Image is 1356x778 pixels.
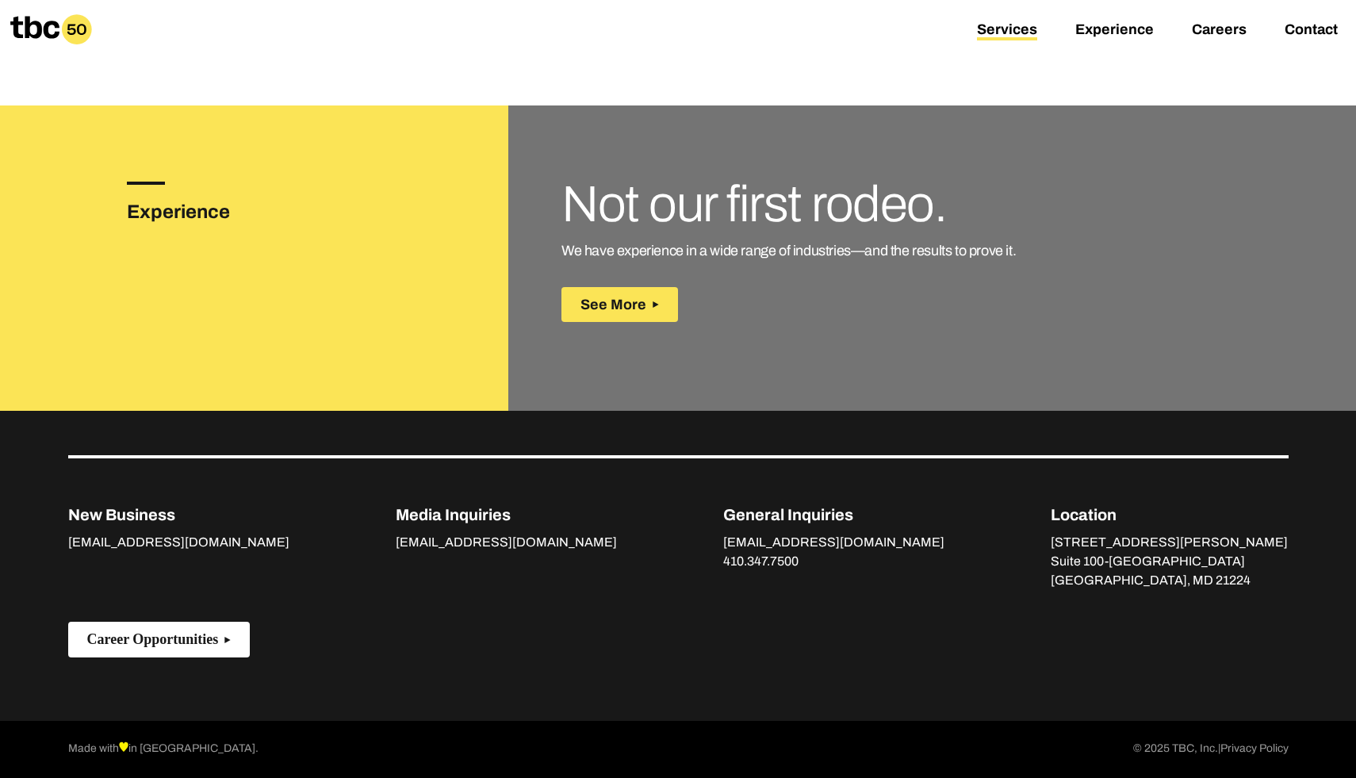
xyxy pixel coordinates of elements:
p: Suite 100-[GEOGRAPHIC_DATA] [1051,552,1288,571]
p: Made with in [GEOGRAPHIC_DATA]. [68,740,259,759]
span: | [1218,742,1220,754]
p: We have experience in a wide range of industries—and the results to prove it. [561,240,1250,262]
p: [STREET_ADDRESS][PERSON_NAME] [1051,533,1288,552]
a: Contact [1285,21,1338,40]
button: Career Opportunities [68,622,251,657]
a: Careers [1192,21,1247,40]
a: [EMAIL_ADDRESS][DOMAIN_NAME] [396,535,617,553]
a: Services [977,21,1037,40]
h3: Not our first rodeo. [561,182,1250,228]
h3: Experience [127,197,279,226]
span: See More [580,297,646,313]
a: 410.347.7500 [723,554,799,572]
p: Media Inquiries [396,503,617,527]
p: Location [1051,503,1288,527]
a: Privacy Policy [1220,740,1289,759]
span: Career Opportunities [87,631,219,648]
p: [GEOGRAPHIC_DATA], MD 21224 [1051,571,1288,590]
p: New Business [68,503,289,527]
a: Experience [1075,21,1154,40]
a: [EMAIL_ADDRESS][DOMAIN_NAME] [723,535,944,553]
a: [EMAIL_ADDRESS][DOMAIN_NAME] [68,535,289,553]
button: See More [561,287,678,323]
p: © 2025 TBC, Inc. [1133,740,1289,759]
p: General Inquiries [723,503,944,527]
